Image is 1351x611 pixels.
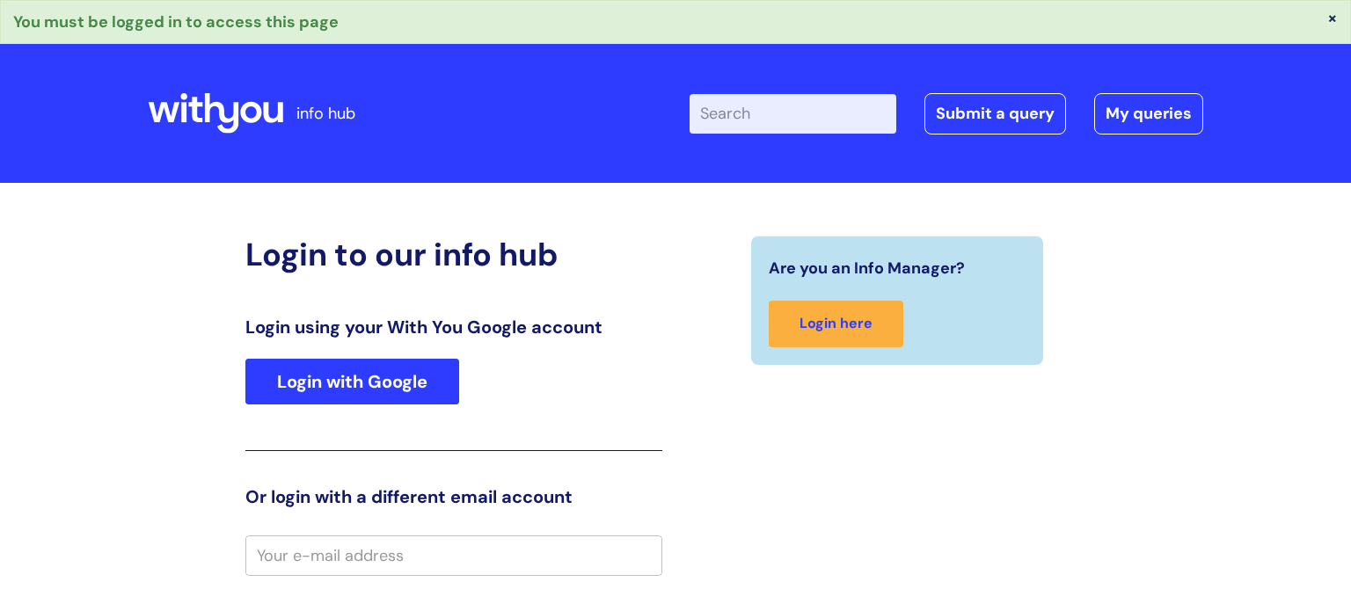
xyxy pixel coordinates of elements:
a: Login here [769,301,903,347]
h3: Login using your With You Google account [245,316,662,338]
h2: Login to our info hub [245,236,662,273]
a: Login with Google [245,359,459,404]
p: info hub [296,99,355,127]
a: My queries [1094,93,1203,134]
h3: Or login with a different email account [245,486,662,507]
button: × [1327,10,1338,25]
span: Are you an Info Manager? [769,254,965,282]
a: Submit a query [924,93,1066,134]
input: Your e-mail address [245,535,662,576]
input: Search [690,94,896,133]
